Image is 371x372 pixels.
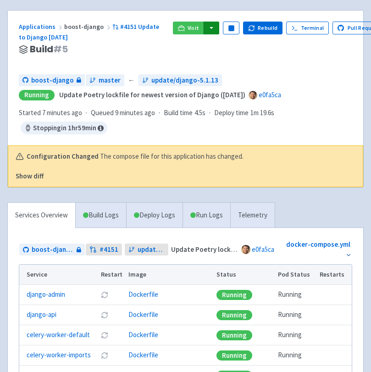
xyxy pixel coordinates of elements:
button: Rebuild [243,22,282,34]
a: Dockerfile [128,310,158,319]
button: Restart pod [101,352,108,359]
a: Applications [19,22,64,31]
td: Running [275,325,317,345]
span: Queued [91,108,155,117]
td: Running [275,285,317,305]
a: Telemetry [230,203,275,228]
a: Run Logs [183,203,230,228]
div: Running [216,290,252,300]
a: boost-django [19,74,85,87]
time: 7 minutes ago [42,108,82,117]
th: Status [214,265,275,285]
a: django-admin [27,289,65,300]
button: Restart pod [101,311,108,319]
span: master [99,75,121,86]
span: Stopping in 1 hr 59 min [21,122,107,134]
a: update/django-5.1.13 [125,244,168,256]
a: e0fa5ca [252,245,274,254]
a: #4151 Update to Django [DATE] [19,22,159,41]
a: e0fa5ca [259,90,281,99]
b: Configuration Changed [27,151,99,162]
th: Restart [98,265,125,285]
span: The compose file for this application has changed. [100,151,244,162]
th: Restarts [317,265,352,285]
a: Dockerfile [128,290,158,299]
span: update/django-5.1.13 [151,75,218,86]
a: celery-worker-imports [27,350,91,361]
span: boost-django [31,75,74,86]
a: boost-django [19,244,85,256]
span: boost-django [64,22,112,31]
strong: Update Poetry lockfile for newest version of Django ([DATE]) [171,245,357,254]
a: #4151 [86,244,122,256]
th: Pod Status [275,265,317,285]
button: Pause [223,22,239,34]
div: Running [216,330,252,340]
span: Build [30,44,68,55]
div: Running [216,350,252,361]
span: # 5 [53,43,68,56]
a: Services Overview [8,203,75,228]
span: 1m 19.6s [250,108,274,118]
span: update/django-5.1.13 [138,244,165,255]
td: Running [275,345,317,366]
a: update/django-5.1.13 [138,74,222,87]
strong: Update Poetry lockfile for newest version of Django ([DATE]) [59,90,245,99]
a: Deploy Logs [126,203,183,228]
button: Restart pod [101,332,108,339]
a: Dockerfile [128,350,158,359]
strong: # 4151 [100,244,118,255]
span: Started [19,108,82,117]
a: celery-worker-default [27,330,90,340]
span: Build time [164,108,193,118]
a: Visit [173,22,204,34]
a: master [86,74,124,87]
a: Terminal [286,22,329,34]
div: Running [216,310,252,320]
span: ← [128,75,135,86]
span: Deploy time [214,108,249,118]
a: django-api [27,310,56,320]
time: 9 minutes ago [115,108,155,117]
span: Visit [188,24,199,32]
button: Restart pod [101,291,108,299]
th: Image [125,265,214,285]
a: docker-compose.yml [286,240,350,249]
td: Running [275,305,317,325]
span: 4.5s [194,108,205,118]
a: Build Logs [76,203,126,228]
button: Show diff [16,171,44,182]
div: Running [19,90,55,100]
th: Service [19,265,98,285]
a: Dockerfile [128,330,158,339]
div: · · · [19,108,352,135]
span: boost-django [32,244,74,255]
